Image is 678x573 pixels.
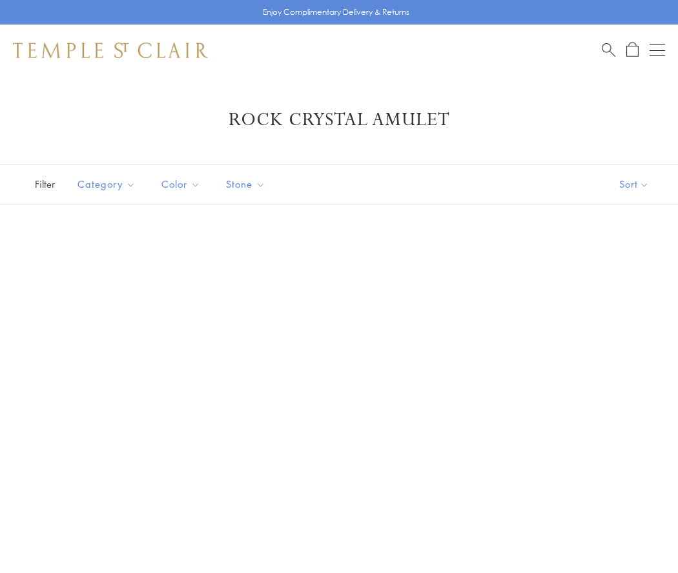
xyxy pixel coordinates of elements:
[68,170,145,199] button: Category
[32,108,646,132] h1: Rock Crystal Amulet
[13,43,208,58] img: Temple St. Clair
[220,176,275,192] span: Stone
[216,170,275,199] button: Stone
[71,176,145,192] span: Category
[602,42,615,58] a: Search
[152,170,210,199] button: Color
[155,176,210,192] span: Color
[263,6,409,19] p: Enjoy Complimentary Delivery & Returns
[590,165,678,204] button: Show sort by
[626,42,639,58] a: Open Shopping Bag
[650,43,665,58] button: Open navigation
